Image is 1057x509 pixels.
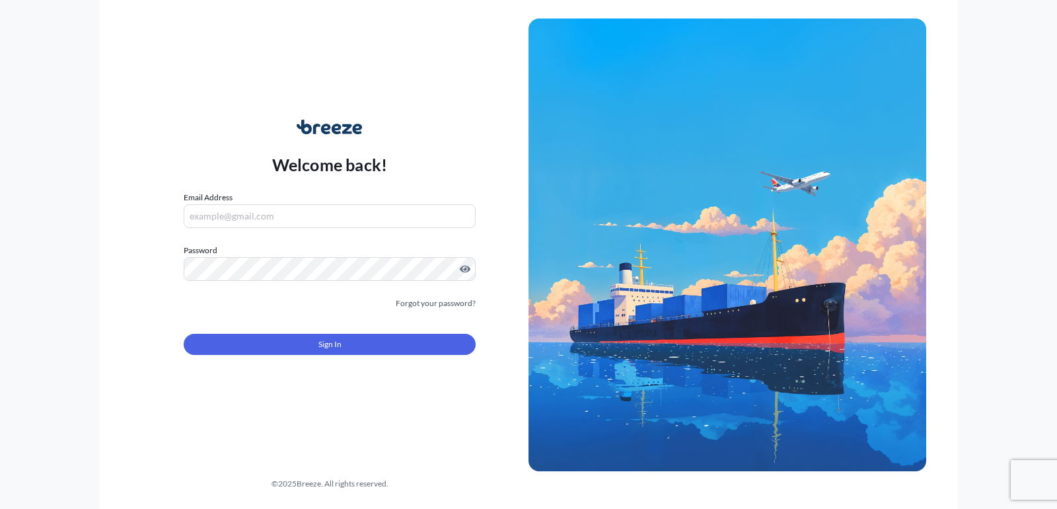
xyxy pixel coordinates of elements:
[184,204,476,228] input: example@gmail.com
[184,191,233,204] label: Email Address
[396,297,476,310] a: Forgot your password?
[272,154,388,175] p: Welcome back!
[460,264,470,274] button: Show password
[184,244,476,257] label: Password
[528,19,926,471] img: Ship illustration
[184,334,476,355] button: Sign In
[131,477,528,490] div: © 2025 Breeze. All rights reserved.
[318,338,342,351] span: Sign In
